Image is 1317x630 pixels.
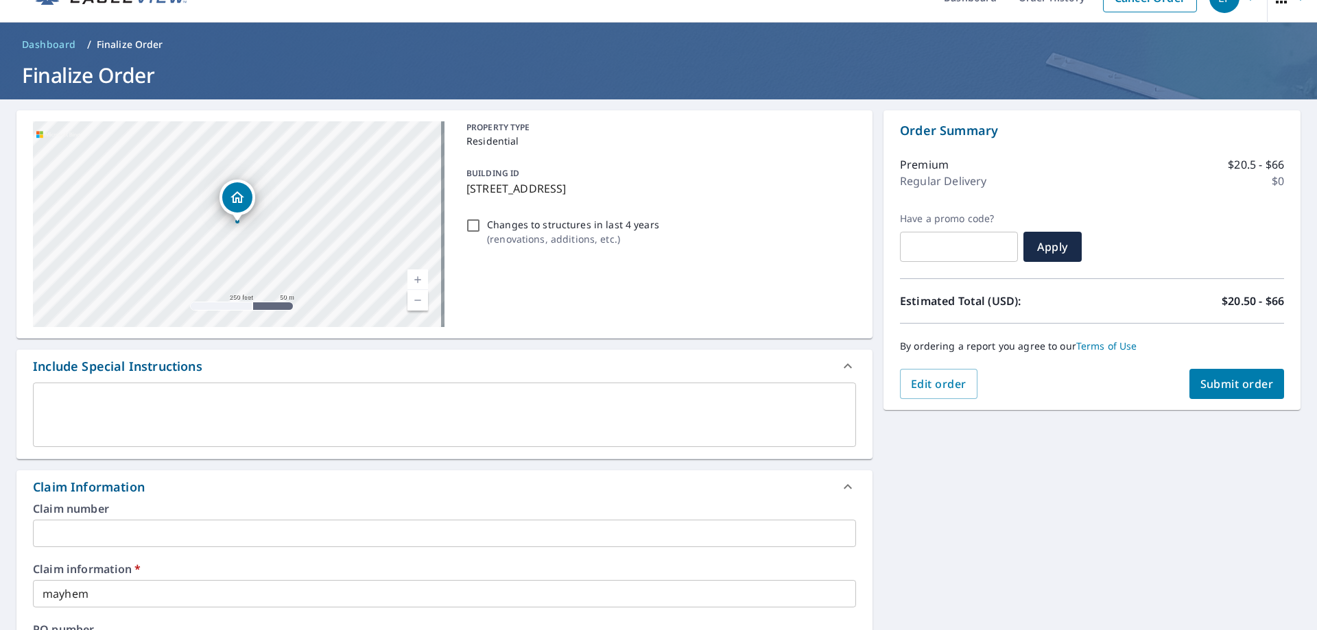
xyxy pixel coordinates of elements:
[33,357,202,376] div: Include Special Instructions
[16,470,873,503] div: Claim Information
[900,156,949,173] p: Premium
[22,38,76,51] span: Dashboard
[33,564,856,574] label: Claim information
[33,503,856,514] label: Claim number
[900,213,1018,225] label: Have a promo code?
[407,290,428,311] a: Current Level 17, Zoom Out
[466,180,851,197] p: [STREET_ADDRESS]
[1228,156,1284,173] p: $20.5 - $66
[900,293,1092,309] p: Estimated Total (USD):
[16,34,82,56] a: Dashboard
[16,34,1301,56] nav: breadcrumb
[900,121,1284,140] p: Order Summary
[911,376,966,391] span: Edit order
[487,217,659,232] p: Changes to structures in last 4 years
[1076,339,1137,352] a: Terms of Use
[466,121,851,134] p: PROPERTY TYPE
[900,369,977,399] button: Edit order
[1272,173,1284,189] p: $0
[1189,369,1285,399] button: Submit order
[900,173,986,189] p: Regular Delivery
[97,38,163,51] p: Finalize Order
[1034,239,1071,254] span: Apply
[16,61,1301,89] h1: Finalize Order
[1200,376,1274,391] span: Submit order
[407,269,428,290] a: Current Level 17, Zoom In
[33,478,145,496] div: Claim Information
[1222,293,1284,309] p: $20.50 - $66
[466,167,519,179] p: BUILDING ID
[87,36,91,53] li: /
[219,180,255,222] div: Dropped pin, building 1, Residential property, 6277 YOUNG ST HALIFAX NS B3L1Z9
[487,232,659,246] p: ( renovations, additions, etc. )
[466,134,851,148] p: Residential
[1023,232,1082,262] button: Apply
[900,340,1284,352] p: By ordering a report you agree to our
[16,350,873,383] div: Include Special Instructions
